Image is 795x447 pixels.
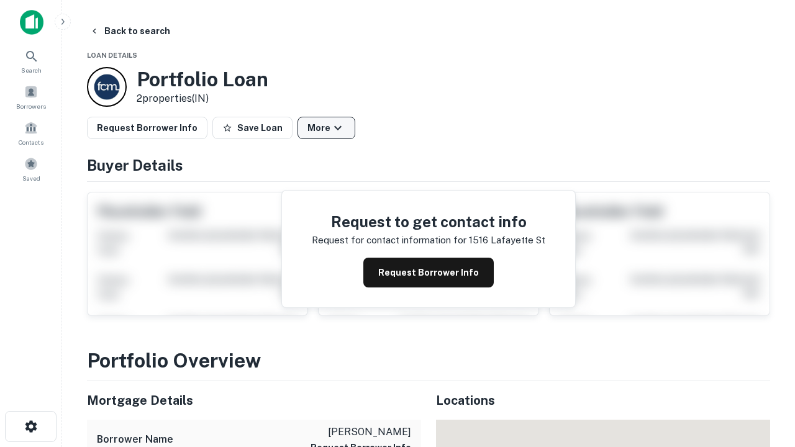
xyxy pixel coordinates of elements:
span: Saved [22,173,40,183]
p: 1516 lafayette st [469,233,545,248]
img: capitalize-icon.png [20,10,43,35]
button: Request Borrower Info [363,258,494,287]
h5: Mortgage Details [87,391,421,410]
button: Save Loan [212,117,293,139]
button: More [298,117,355,139]
a: Contacts [4,116,58,150]
a: Search [4,44,58,78]
h3: Portfolio Loan [137,68,268,91]
a: Borrowers [4,80,58,114]
button: Back to search [84,20,175,42]
span: Borrowers [16,101,46,111]
iframe: Chat Widget [733,348,795,407]
a: Saved [4,152,58,186]
span: Loan Details [87,52,137,59]
h4: Request to get contact info [312,210,545,233]
p: [PERSON_NAME] [311,425,411,440]
button: Request Borrower Info [87,117,207,139]
h4: Buyer Details [87,154,770,176]
p: 2 properties (IN) [137,91,268,106]
p: Request for contact information for [312,233,466,248]
span: Contacts [19,137,43,147]
h5: Locations [436,391,770,410]
h6: Borrower Name [97,432,173,447]
span: Search [21,65,42,75]
h3: Portfolio Overview [87,346,770,376]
